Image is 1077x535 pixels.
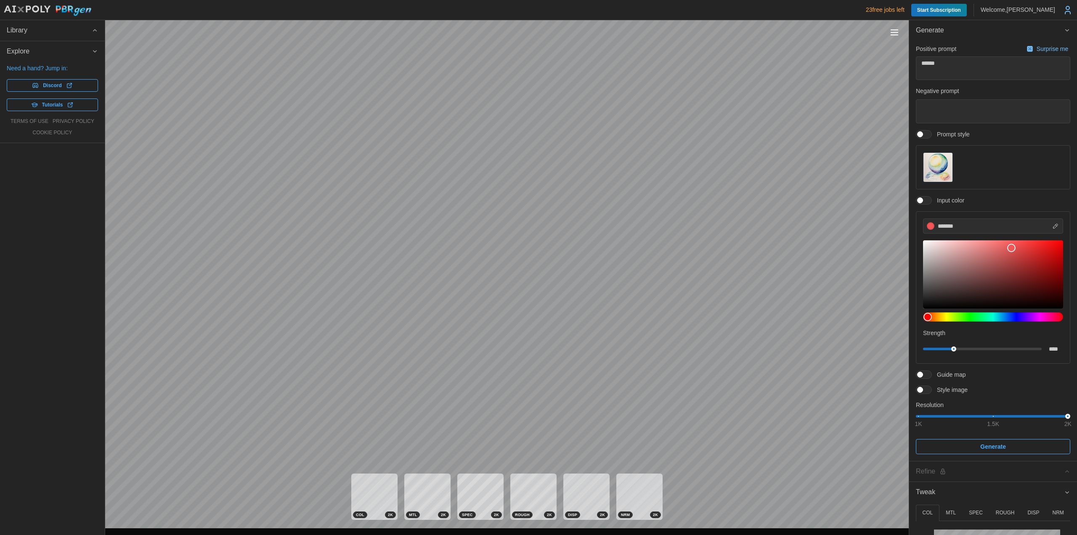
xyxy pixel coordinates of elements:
span: 2 K [547,512,552,518]
span: Generate [916,20,1064,41]
span: Tutorials [42,99,63,111]
p: DISP [1027,509,1039,516]
div: Generate [909,41,1077,461]
p: SPEC [969,509,983,516]
span: Start Subscription [917,4,961,16]
button: Tweak [909,482,1077,503]
p: 23 free jobs left [866,5,905,14]
a: Discord [7,79,98,92]
button: Toggle viewport controls [889,27,900,38]
button: Generate [909,20,1077,41]
span: Discord [43,80,62,91]
span: 2 K [494,512,499,518]
div: Refine [916,466,1064,477]
span: Generate [980,439,1006,454]
p: Need a hand? Jump in: [7,64,98,72]
span: Explore [7,41,92,62]
p: Strength [923,329,1063,337]
span: Guide map [932,370,966,379]
span: 2 K [388,512,393,518]
span: Library [7,20,92,41]
span: Style image [932,386,968,394]
span: ROUGH [515,512,530,518]
span: SPEC [462,512,473,518]
button: Generate [916,439,1070,454]
a: Tutorials [7,98,98,111]
span: 2 K [653,512,658,518]
p: MTL [946,509,956,516]
span: 2 K [600,512,605,518]
p: COL [922,509,933,516]
button: Prompt style [923,152,953,182]
span: DISP [568,512,577,518]
a: cookie policy [32,129,72,136]
p: ROUGH [996,509,1015,516]
span: 2 K [441,512,446,518]
a: terms of use [11,118,48,125]
span: Tweak [916,482,1064,503]
span: Prompt style [932,130,970,138]
span: Input color [932,196,964,205]
a: privacy policy [53,118,94,125]
button: Refine [909,461,1077,482]
p: Negative prompt [916,87,1070,95]
p: Welcome, [PERSON_NAME] [981,5,1055,14]
span: NRM [621,512,630,518]
p: NRM [1052,509,1064,516]
img: AIxPoly PBRgen [3,5,92,16]
p: Surprise me [1037,45,1070,53]
span: COL [356,512,364,518]
button: Surprise me [1024,43,1070,55]
span: MTL [409,512,417,518]
p: Positive prompt [916,45,956,53]
a: Start Subscription [911,4,967,16]
img: Prompt style [923,153,952,182]
p: Resolution [916,401,1070,409]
